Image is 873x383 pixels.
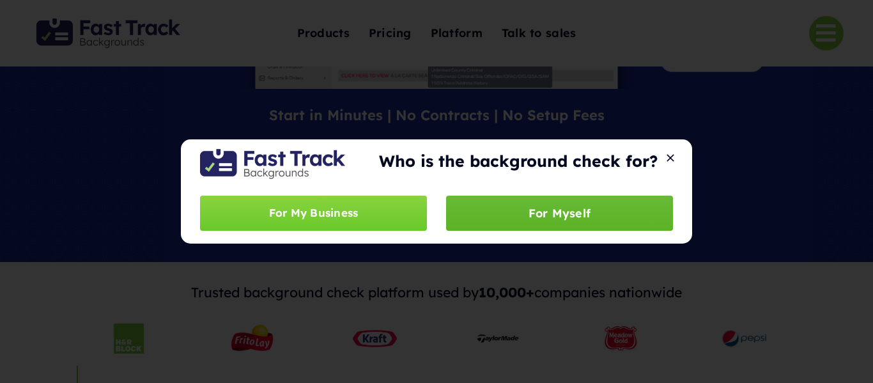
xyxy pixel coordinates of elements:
img: Fast Track Backgrounds Logo [200,149,345,179]
strong: Who is the background check for? [379,151,658,171]
a: For My Business [200,196,427,231]
span: For Myself [529,207,591,220]
button: Close [661,152,679,164]
a: For Myself [446,196,673,231]
span: For My Business [269,204,359,223]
